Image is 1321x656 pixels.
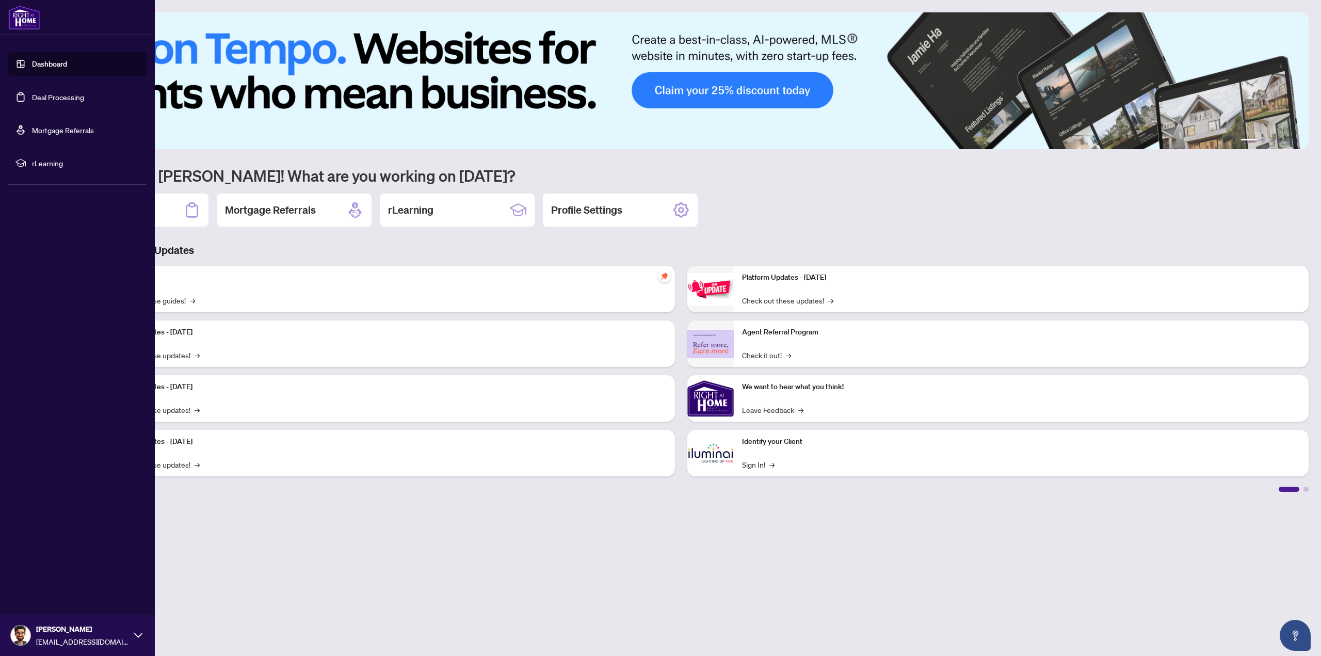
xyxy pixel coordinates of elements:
span: → [190,295,195,306]
a: Dashboard [32,59,67,69]
h2: Profile Settings [551,203,622,217]
p: Identify your Client [742,436,1300,447]
img: Slide 0 [54,12,1309,149]
h2: Mortgage Referrals [225,203,316,217]
a: Deal Processing [32,92,84,102]
span: → [786,349,791,361]
img: Platform Updates - June 23, 2025 [687,273,734,306]
a: Leave Feedback→ [742,404,803,415]
span: → [195,459,200,470]
span: rLearning [32,157,139,169]
span: → [769,459,775,470]
a: Sign In!→ [742,459,775,470]
a: Check out these updates!→ [742,295,833,306]
span: [EMAIL_ADDRESS][DOMAIN_NAME] [36,636,129,647]
p: Agent Referral Program [742,327,1300,338]
h1: Welcome back [PERSON_NAME]! What are you working on [DATE]? [54,166,1309,185]
span: → [195,404,200,415]
button: 6 [1294,139,1298,143]
img: logo [8,5,40,30]
img: Agent Referral Program [687,330,734,358]
span: → [828,295,833,306]
h3: Brokerage & Industry Updates [54,243,1309,258]
p: We want to hear what you think! [742,381,1300,393]
span: [PERSON_NAME] [36,623,129,635]
p: Platform Updates - [DATE] [108,327,667,338]
img: Profile Icon [11,626,30,645]
button: 1 [1241,139,1257,143]
button: Open asap [1280,620,1311,651]
button: 2 [1261,139,1265,143]
span: → [195,349,200,361]
button: 3 [1269,139,1274,143]
img: Identify your Client [687,430,734,476]
p: Platform Updates - [DATE] [108,436,667,447]
span: → [798,404,803,415]
p: Self-Help [108,272,667,283]
button: 5 [1286,139,1290,143]
p: Platform Updates - [DATE] [742,272,1300,283]
button: 4 [1278,139,1282,143]
a: Check it out!→ [742,349,791,361]
img: We want to hear what you think! [687,375,734,422]
h2: rLearning [388,203,433,217]
p: Platform Updates - [DATE] [108,381,667,393]
span: pushpin [658,270,671,282]
a: Mortgage Referrals [32,125,94,135]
